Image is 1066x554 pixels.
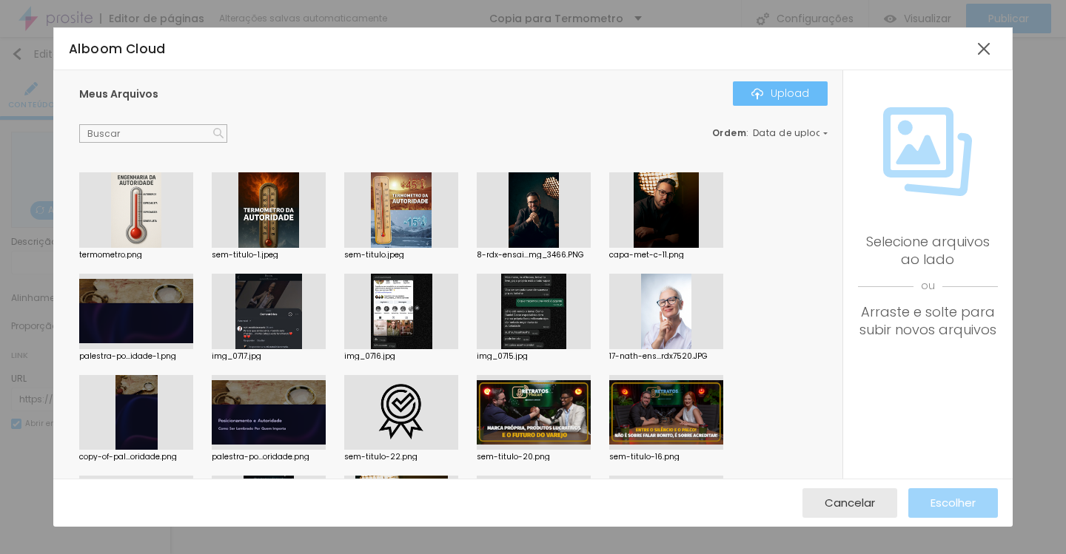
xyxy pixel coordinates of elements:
[477,353,591,360] div: img_0715.jpg
[802,488,897,518] button: Cancelar
[477,453,591,461] div: sem-titulo-20.png
[212,251,326,259] div: sem-titulo-1.jpeg
[751,88,763,100] img: Icone
[609,453,723,461] div: sem-titulo-16.png
[79,124,227,143] input: Buscar
[213,128,224,138] img: Icone
[477,251,591,259] div: 8-rdx-ensai...mg_3466.PNG
[908,488,998,518] button: Escolher
[733,81,828,105] button: IconeUpload
[344,453,458,461] div: sem-titulo-22.png
[712,126,747,139] span: Ordem
[212,453,326,461] div: palestra-po...oridade.png
[609,353,723,360] div: 17-nath-ens...rdx7520.JPG
[609,251,723,259] div: capa-met-c-11.png
[753,129,830,138] span: Data de upload
[858,233,998,339] div: Selecione arquivos ao lado Arraste e solte para subir novos arquivos
[858,268,998,303] span: ou
[212,353,326,360] div: img_0717.jpg
[931,496,976,509] span: Escolher
[825,496,875,509] span: Cancelar
[79,251,193,259] div: termometro.png
[751,87,809,99] div: Upload
[69,40,166,58] span: Alboom Cloud
[79,453,193,461] div: copy-of-pal...oridade.png
[883,107,972,196] img: Icone
[344,251,458,259] div: sem-titulo.jpeg
[712,129,828,138] div: :
[79,87,158,101] span: Meus Arquivos
[79,353,193,360] div: palestra-po...idade-1.png
[344,353,458,360] div: img_0716.jpg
